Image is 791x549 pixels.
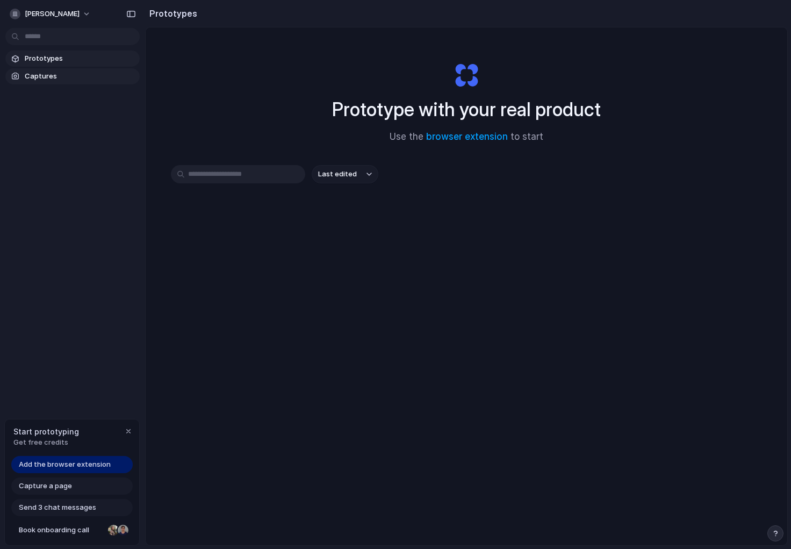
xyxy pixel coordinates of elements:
span: Use the to start [390,130,543,144]
button: Last edited [312,165,378,183]
span: Last edited [318,169,357,180]
div: Nicole Kubica [107,524,120,537]
div: Christian Iacullo [117,524,130,537]
span: [PERSON_NAME] [25,9,80,19]
a: browser extension [426,131,508,142]
span: Capture a page [19,481,72,491]
a: Book onboarding call [11,522,133,539]
a: Captures [5,68,140,84]
span: Book onboarding call [19,525,104,536]
span: Start prototyping [13,426,79,437]
span: Send 3 chat messages [19,502,96,513]
h1: Prototype with your real product [332,95,601,124]
span: Add the browser extension [19,459,111,470]
span: Captures [25,71,135,82]
span: Get free credits [13,437,79,448]
span: Prototypes [25,53,135,64]
a: Prototypes [5,51,140,67]
h2: Prototypes [145,7,197,20]
button: [PERSON_NAME] [5,5,96,23]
